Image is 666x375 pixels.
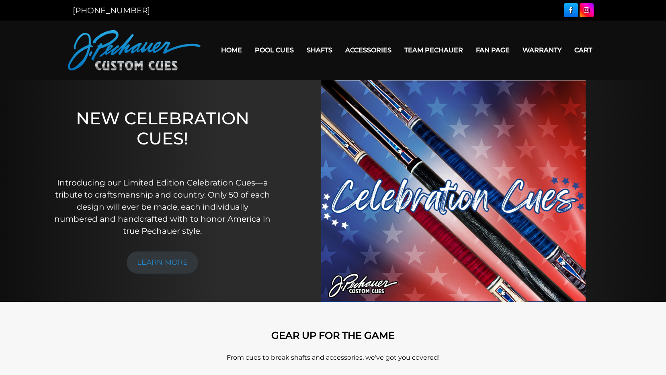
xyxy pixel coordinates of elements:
[104,353,562,363] p: From cues to break shafts and accessories, we’ve got you covered!
[568,40,598,60] a: Cart
[516,40,568,60] a: Warranty
[248,40,300,60] a: Pool Cues
[469,40,516,60] a: Fan Page
[68,30,201,70] img: Pechauer Custom Cues
[54,108,271,166] h1: NEW CELEBRATION CUES!
[398,40,469,60] a: Team Pechauer
[215,40,248,60] a: Home
[300,40,339,60] a: Shafts
[54,177,271,237] p: Introducing our Limited Edition Celebration Cues—a tribute to craftsmanship and country. Only 50 ...
[271,330,395,341] strong: GEAR UP FOR THE GAME
[127,251,198,274] a: LEARN MORE
[73,6,150,15] a: [PHONE_NUMBER]
[339,40,398,60] a: Accessories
